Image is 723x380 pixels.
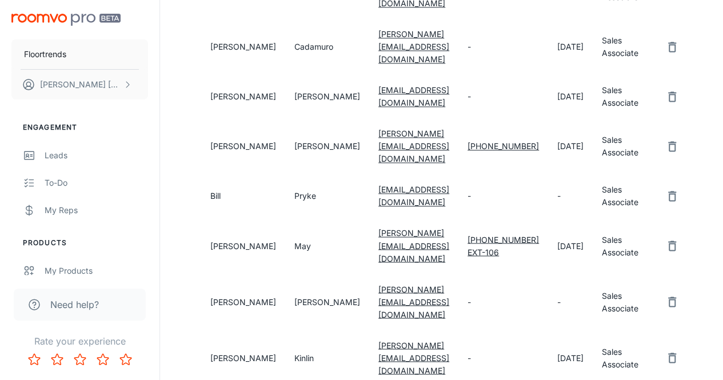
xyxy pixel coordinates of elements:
div: My Reps [45,204,148,217]
td: [PERSON_NAME] [197,75,285,118]
p: [PERSON_NAME] [PERSON_NAME] [40,78,121,91]
p: Floortrends [24,48,66,61]
td: Cadamuro [285,19,369,75]
a: [PHONE_NUMBER] [468,141,539,151]
img: Roomvo PRO Beta [11,14,121,26]
td: Pryke [285,174,369,218]
button: Rate 2 star [46,348,69,371]
button: Rate 3 star [69,348,91,371]
td: - [458,19,548,75]
div: My Products [45,265,148,277]
td: - [458,174,548,218]
td: Sales Associate [593,218,648,274]
td: [DATE] [548,19,593,75]
td: [PERSON_NAME] [197,274,285,330]
td: - [548,174,593,218]
a: [EMAIL_ADDRESS][DOMAIN_NAME] [378,185,449,207]
a: [PERSON_NAME][EMAIL_ADDRESS][DOMAIN_NAME] [378,129,449,163]
td: [PERSON_NAME] [197,218,285,274]
td: [PERSON_NAME] [285,75,369,118]
button: remove user [661,185,684,207]
button: Floortrends [11,39,148,69]
button: remove user [661,85,684,108]
button: Rate 5 star [114,348,137,371]
td: Bill [197,174,285,218]
button: remove user [661,35,684,58]
td: - [458,75,548,118]
td: [PERSON_NAME] [285,118,369,174]
a: [PERSON_NAME][EMAIL_ADDRESS][DOMAIN_NAME] [378,284,449,319]
a: [PERSON_NAME][EMAIL_ADDRESS][DOMAIN_NAME] [378,340,449,375]
td: Sales Associate [593,174,648,218]
td: [PERSON_NAME] [285,274,369,330]
td: May [285,218,369,274]
a: [PERSON_NAME][EMAIL_ADDRESS][DOMAIN_NAME] [378,228,449,263]
td: [DATE] [548,75,593,118]
a: [PERSON_NAME][EMAIL_ADDRESS][DOMAIN_NAME] [378,29,449,64]
span: Need help? [50,298,99,311]
td: Sales Associate [593,75,648,118]
td: [PERSON_NAME] [197,118,285,174]
td: [DATE] [548,218,593,274]
button: Rate 1 star [23,348,46,371]
button: remove user [661,135,684,158]
td: Sales Associate [593,19,648,75]
div: Leads [45,149,148,162]
button: Rate 4 star [91,348,114,371]
td: [DATE] [548,118,593,174]
button: [PERSON_NAME] [PERSON_NAME] [11,70,148,99]
td: Sales Associate [593,118,648,174]
td: - [548,274,593,330]
td: Sales Associate [593,274,648,330]
a: [PHONE_NUMBER] EXT-106 [468,234,539,257]
div: To-do [45,177,148,189]
a: [EMAIL_ADDRESS][DOMAIN_NAME] [378,85,449,107]
p: Rate your experience [9,334,150,348]
button: remove user [661,234,684,257]
td: [PERSON_NAME] [197,19,285,75]
button: remove user [661,346,684,369]
td: - [458,274,548,330]
button: remove user [661,290,684,313]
